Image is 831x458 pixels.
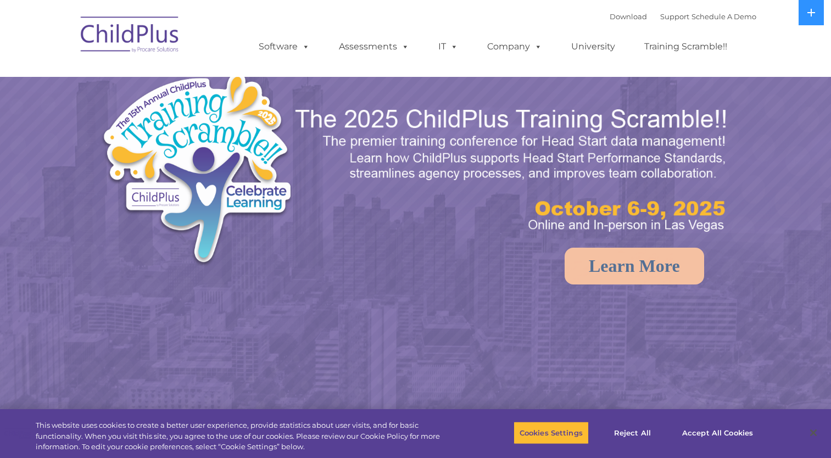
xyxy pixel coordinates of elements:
a: Software [248,36,321,58]
a: Support [660,12,689,21]
button: Close [801,421,826,445]
button: Reject All [598,421,667,444]
button: Accept All Cookies [676,421,759,444]
a: IT [427,36,469,58]
a: Download [610,12,647,21]
a: University [560,36,626,58]
a: Learn More [565,248,704,284]
a: Company [476,36,553,58]
div: This website uses cookies to create a better user experience, provide statistics about user visit... [36,420,457,453]
a: Assessments [328,36,420,58]
font: | [610,12,756,21]
a: Schedule A Demo [691,12,756,21]
button: Cookies Settings [514,421,589,444]
a: Training Scramble!! [633,36,738,58]
img: ChildPlus by Procare Solutions [75,9,185,64]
